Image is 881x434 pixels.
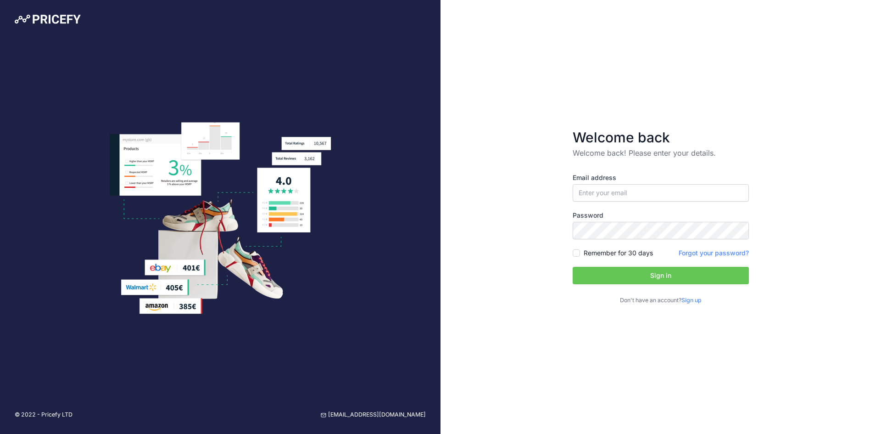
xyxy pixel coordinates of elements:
[15,15,81,24] img: Pricefy
[15,411,72,419] p: © 2022 - Pricefy LTD
[573,129,749,146] h3: Welcome back
[573,267,749,284] button: Sign in
[681,297,702,304] a: Sign up
[584,248,653,258] label: Remember for 30 days
[573,211,749,220] label: Password
[573,173,749,182] label: Email address
[573,296,749,305] p: Don't have an account?
[679,249,749,257] a: Forgot your password?
[573,184,749,202] input: Enter your email
[321,411,426,419] a: [EMAIL_ADDRESS][DOMAIN_NAME]
[573,147,749,158] p: Welcome back! Please enter your details.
